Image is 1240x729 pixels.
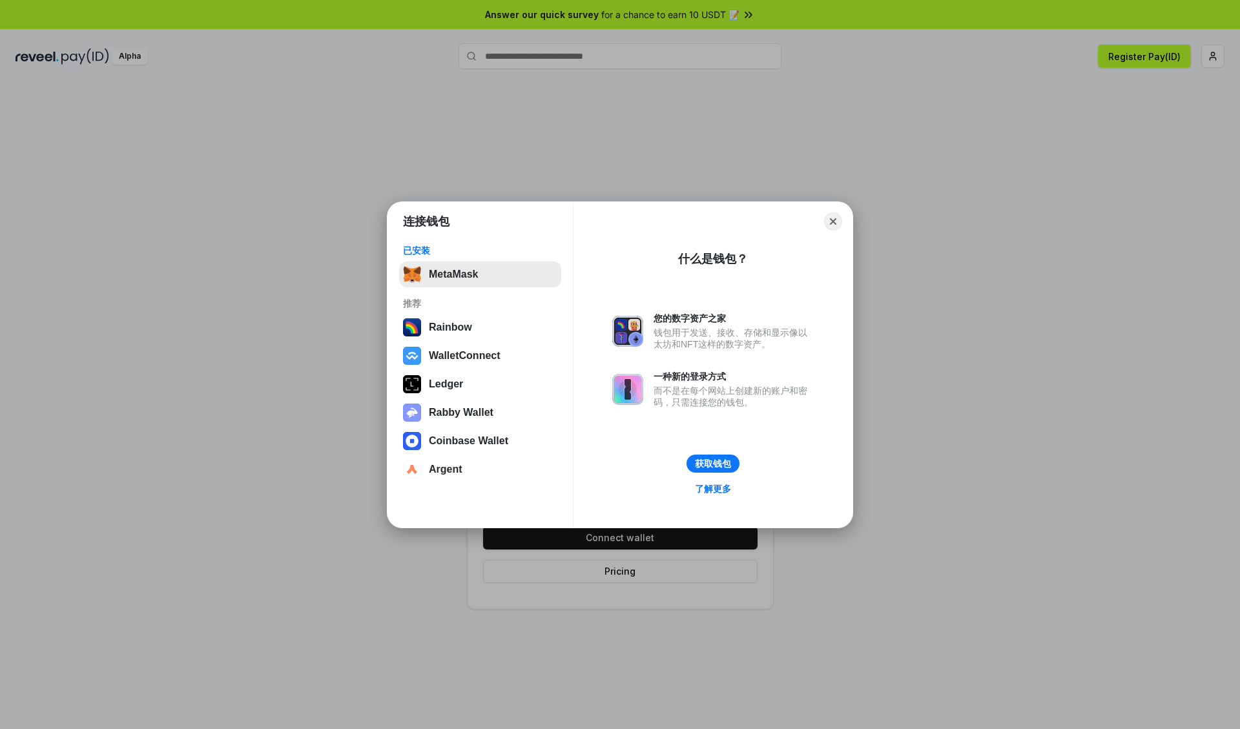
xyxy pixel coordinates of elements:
[429,350,501,362] div: WalletConnect
[403,298,557,309] div: 推荐
[654,371,814,382] div: 一种新的登录方式
[824,212,842,231] button: Close
[612,374,643,405] img: svg+xml,%3Csvg%20xmlns%3D%22http%3A%2F%2Fwww.w3.org%2F2000%2Fsvg%22%20fill%3D%22none%22%20viewBox...
[654,385,814,408] div: 而不是在每个网站上创建新的账户和密码，只需连接您的钱包。
[399,314,561,340] button: Rainbow
[399,262,561,287] button: MetaMask
[403,318,421,336] img: svg+xml,%3Csvg%20width%3D%22120%22%20height%3D%22120%22%20viewBox%3D%220%200%20120%20120%22%20fil...
[399,400,561,426] button: Rabby Wallet
[403,404,421,422] img: svg+xml,%3Csvg%20xmlns%3D%22http%3A%2F%2Fwww.w3.org%2F2000%2Fsvg%22%20fill%3D%22none%22%20viewBox...
[429,269,478,280] div: MetaMask
[429,407,493,418] div: Rabby Wallet
[403,347,421,365] img: svg+xml,%3Csvg%20width%3D%2228%22%20height%3D%2228%22%20viewBox%3D%220%200%2028%2028%22%20fill%3D...
[429,464,462,475] div: Argent
[654,313,814,324] div: 您的数字资产之家
[678,251,748,267] div: 什么是钱包？
[399,457,561,482] button: Argent
[429,322,472,333] div: Rainbow
[403,265,421,283] img: svg+xml,%3Csvg%20fill%3D%22none%22%20height%3D%2233%22%20viewBox%3D%220%200%2035%2033%22%20width%...
[695,483,731,495] div: 了解更多
[399,428,561,454] button: Coinbase Wallet
[399,371,561,397] button: Ledger
[429,435,508,447] div: Coinbase Wallet
[687,480,739,497] a: 了解更多
[654,327,814,350] div: 钱包用于发送、接收、存储和显示像以太坊和NFT这样的数字资产。
[429,378,463,390] div: Ledger
[403,432,421,450] img: svg+xml,%3Csvg%20width%3D%2228%22%20height%3D%2228%22%20viewBox%3D%220%200%2028%2028%22%20fill%3D...
[687,455,739,473] button: 获取钱包
[612,316,643,347] img: svg+xml,%3Csvg%20xmlns%3D%22http%3A%2F%2Fwww.w3.org%2F2000%2Fsvg%22%20fill%3D%22none%22%20viewBox...
[403,460,421,478] img: svg+xml,%3Csvg%20width%3D%2228%22%20height%3D%2228%22%20viewBox%3D%220%200%2028%2028%22%20fill%3D...
[403,375,421,393] img: svg+xml,%3Csvg%20xmlns%3D%22http%3A%2F%2Fwww.w3.org%2F2000%2Fsvg%22%20width%3D%2228%22%20height%3...
[403,245,557,256] div: 已安装
[695,458,731,469] div: 获取钱包
[399,343,561,369] button: WalletConnect
[403,214,449,229] h1: 连接钱包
